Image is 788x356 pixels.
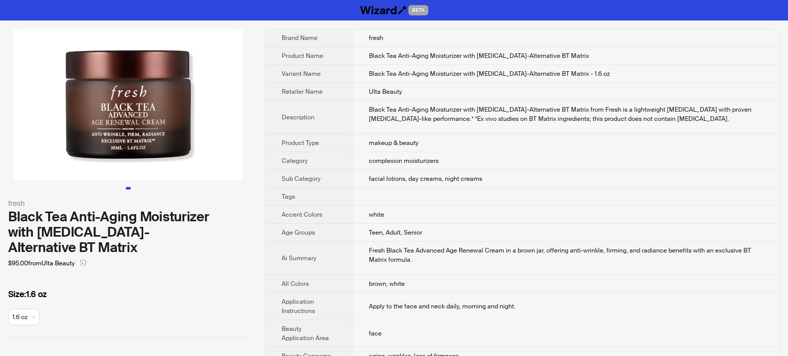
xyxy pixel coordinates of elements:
[282,175,321,183] span: Sub Category
[8,255,248,271] div: $95.00 from Ulta Beauty
[369,52,589,60] span: Black Tea Anti-Aging Moisturizer with [MEDICAL_DATA]-Alternative BT Matrix
[369,329,382,338] span: face
[369,70,610,78] span: Black Tea Anti-Aging Moisturizer with [MEDICAL_DATA]-Alternative BT Matrix - 1.6 oz
[369,175,482,183] span: facial lotions, day creams, night creams
[282,298,315,315] span: Application Instructions
[282,254,317,262] span: Ai Summary
[369,139,419,147] span: makeup & beauty
[8,289,26,300] span: Size :
[126,187,131,190] button: Go to slide 1
[282,325,329,342] span: Beauty Application Area
[369,228,422,237] span: Teen, Adult, Senior
[369,105,763,123] div: Black Tea Anti-Aging Moisturizer with Retinol-Alternative BT Matrix from Fresh is a lightweight a...
[282,52,323,60] span: Product Name
[282,34,318,42] span: Brand Name
[8,288,248,301] label: 1.6 oz
[369,34,383,42] span: fresh
[282,113,314,121] span: Description
[369,211,384,219] span: white
[369,157,439,165] span: complexion moisturizers
[282,211,322,219] span: Accent Colors
[369,246,763,264] div: Fresh Black Tea Advanced Age Renewal Cream in a brown jar, offering anti-wrinkle, firming, and ra...
[282,70,321,78] span: Variant Name
[8,198,248,209] div: fresh
[282,157,308,165] span: Category
[369,280,405,288] span: brown, white
[80,260,86,266] span: select
[282,228,315,237] span: Age Groups
[282,88,323,96] span: Retailer Name
[369,302,516,310] span: Apply to the face and neck daily, morning and night.
[282,193,295,201] span: Tags
[12,309,35,325] span: available
[369,88,402,96] span: Ulta Beauty
[408,5,428,15] span: BETA
[282,139,319,147] span: Product Type
[8,209,248,255] div: Black Tea Anti-Aging Moisturizer with [MEDICAL_DATA]-Alternative BT Matrix
[13,29,243,180] img: Black Tea Anti-Aging Moisturizer with Retinol-Alternative BT Matrix Black Tea Anti-Aging Moisturi...
[282,280,309,288] span: All Colors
